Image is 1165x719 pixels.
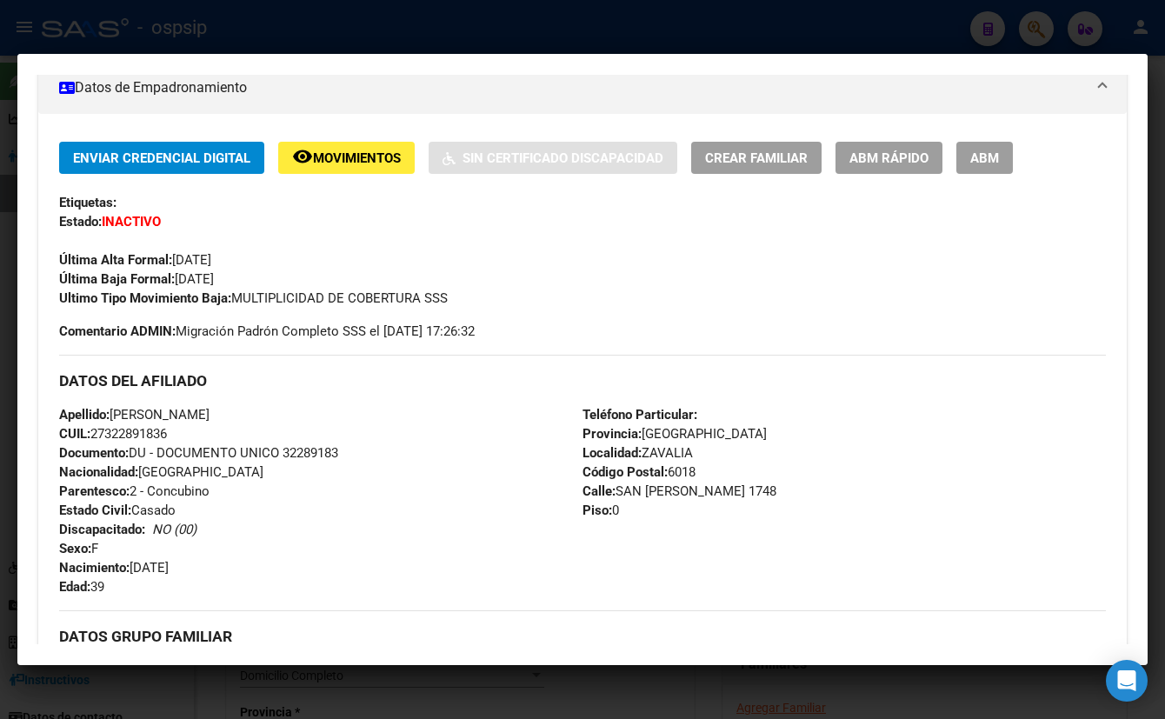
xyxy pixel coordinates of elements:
[59,503,131,518] strong: Estado Civil:
[59,290,231,306] strong: Ultimo Tipo Movimiento Baja:
[582,426,767,442] span: [GEOGRAPHIC_DATA]
[849,150,929,166] span: ABM Rápido
[152,522,196,537] i: NO (00)
[582,503,619,518] span: 0
[582,445,693,461] span: ZAVALIA
[59,322,475,341] span: Migración Padrón Completo SSS el [DATE] 17:26:32
[59,560,169,576] span: [DATE]
[59,214,102,230] strong: Estado:
[429,142,677,174] button: Sin Certificado Discapacidad
[73,150,250,166] span: Enviar Credencial Digital
[59,271,214,287] span: [DATE]
[59,142,264,174] button: Enviar Credencial Digital
[582,445,642,461] strong: Localidad:
[835,142,942,174] button: ABM Rápido
[1106,660,1148,702] div: Open Intercom Messenger
[691,142,822,174] button: Crear Familiar
[59,271,175,287] strong: Última Baja Formal:
[59,323,176,339] strong: Comentario ADMIN:
[59,407,210,423] span: [PERSON_NAME]
[582,483,616,499] strong: Calle:
[59,77,1085,98] mat-panel-title: Datos de Empadronamiento
[705,150,808,166] span: Crear Familiar
[59,579,104,595] span: 39
[59,560,130,576] strong: Nacimiento:
[582,426,642,442] strong: Provincia:
[59,483,210,499] span: 2 - Concubino
[59,445,338,461] span: DU - DOCUMENTO UNICO 32289183
[582,464,668,480] strong: Código Postal:
[59,541,91,556] strong: Sexo:
[59,445,129,461] strong: Documento:
[59,503,176,518] span: Casado
[313,150,401,166] span: Movimientos
[38,62,1127,114] mat-expansion-panel-header: Datos de Empadronamiento
[59,483,130,499] strong: Parentesco:
[59,371,1106,390] h3: DATOS DEL AFILIADO
[956,142,1013,174] button: ABM
[59,426,167,442] span: 27322891836
[59,252,172,268] strong: Última Alta Formal:
[59,541,98,556] span: F
[582,407,697,423] strong: Teléfono Particular:
[59,426,90,442] strong: CUIL:
[102,214,161,230] strong: INACTIVO
[582,503,612,518] strong: Piso:
[59,522,145,537] strong: Discapacitado:
[582,483,776,499] span: SAN [PERSON_NAME] 1748
[59,290,448,306] span: MULTIPLICIDAD DE COBERTURA SSS
[970,150,999,166] span: ABM
[59,195,116,210] strong: Etiquetas:
[59,579,90,595] strong: Edad:
[59,464,263,480] span: [GEOGRAPHIC_DATA]
[582,464,696,480] span: 6018
[463,150,663,166] span: Sin Certificado Discapacidad
[59,252,211,268] span: [DATE]
[59,627,1106,646] h3: DATOS GRUPO FAMILIAR
[292,146,313,167] mat-icon: remove_red_eye
[278,142,415,174] button: Movimientos
[59,464,138,480] strong: Nacionalidad:
[59,407,110,423] strong: Apellido:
